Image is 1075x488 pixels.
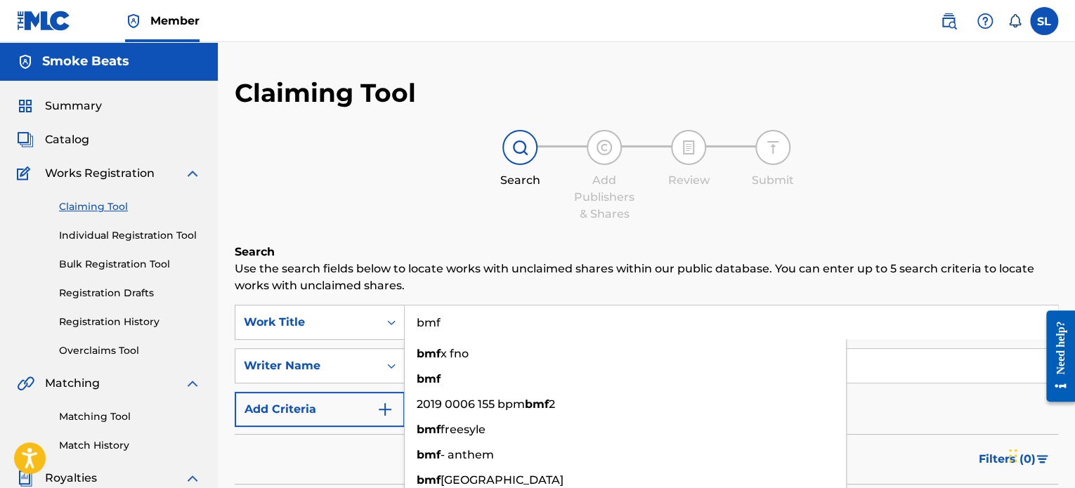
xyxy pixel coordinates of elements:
img: step indicator icon for Search [512,139,528,156]
a: Claiming Tool [59,199,201,214]
div: Review [653,172,724,189]
span: freesyle [441,423,486,436]
img: Top Rightsholder [125,13,142,29]
img: Works Registration [17,165,35,182]
img: Matching [17,375,34,392]
a: Match History [59,438,201,453]
img: Summary [17,98,34,114]
span: Filters ( 0 ) [979,451,1036,468]
strong: bmf [417,473,441,487]
h6: Search [235,244,1058,261]
span: Works Registration [45,165,155,182]
iframe: Resource Center [1036,300,1075,413]
span: 2019 0006 155 bpm [417,397,525,411]
a: Public Search [934,7,963,35]
a: Bulk Registration Tool [59,257,201,272]
a: Matching Tool [59,409,201,424]
div: Submit [738,172,808,189]
span: Matching [45,375,100,392]
a: Registration Drafts [59,286,201,301]
img: expand [184,470,201,487]
iframe: Chat Widget [1005,421,1075,488]
img: step indicator icon for Review [680,139,697,156]
a: SummarySummary [17,98,102,114]
strong: bmf [417,423,441,436]
button: Add Criteria [235,392,405,427]
div: Add Publishers & Shares [569,172,639,223]
span: Member [150,13,200,29]
img: step indicator icon for Add Publishers & Shares [596,139,613,156]
div: Work Title [244,314,370,331]
strong: bmf [417,347,441,360]
button: Filters (0) [970,442,1058,477]
strong: bmf [417,448,441,461]
a: CatalogCatalog [17,131,89,148]
span: Catalog [45,131,89,148]
img: expand [184,165,201,182]
img: help [977,13,993,29]
div: Writer Name [244,357,370,374]
a: Registration History [59,315,201,329]
img: expand [184,375,201,392]
h5: Smoke Beats [42,53,129,70]
span: Summary [45,98,102,114]
img: MLC Logo [17,11,71,31]
img: Royalties [17,470,34,487]
img: search [940,13,957,29]
strong: bmf [525,397,549,411]
img: Accounts [17,53,34,70]
div: User Menu [1030,7,1058,35]
a: Individual Registration Tool [59,228,201,243]
h2: Claiming Tool [235,77,416,109]
div: Notifications [1008,14,1022,28]
div: Search [485,172,555,189]
img: Catalog [17,131,34,148]
span: 2 [549,397,555,411]
p: Use the search fields below to locate works with unclaimed shares within our public database. You... [235,261,1058,294]
div: Help [971,7,999,35]
img: step indicator icon for Submit [764,139,781,156]
div: Drag [1009,435,1017,477]
span: Royalties [45,470,97,487]
strong: bmf [417,372,441,385]
a: Overclaims Tool [59,343,201,358]
span: x fno [441,347,469,360]
span: - anthem [441,448,494,461]
img: 9d2ae6d4665cec9f34b9.svg [377,401,393,418]
span: [GEOGRAPHIC_DATA] [441,473,563,487]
